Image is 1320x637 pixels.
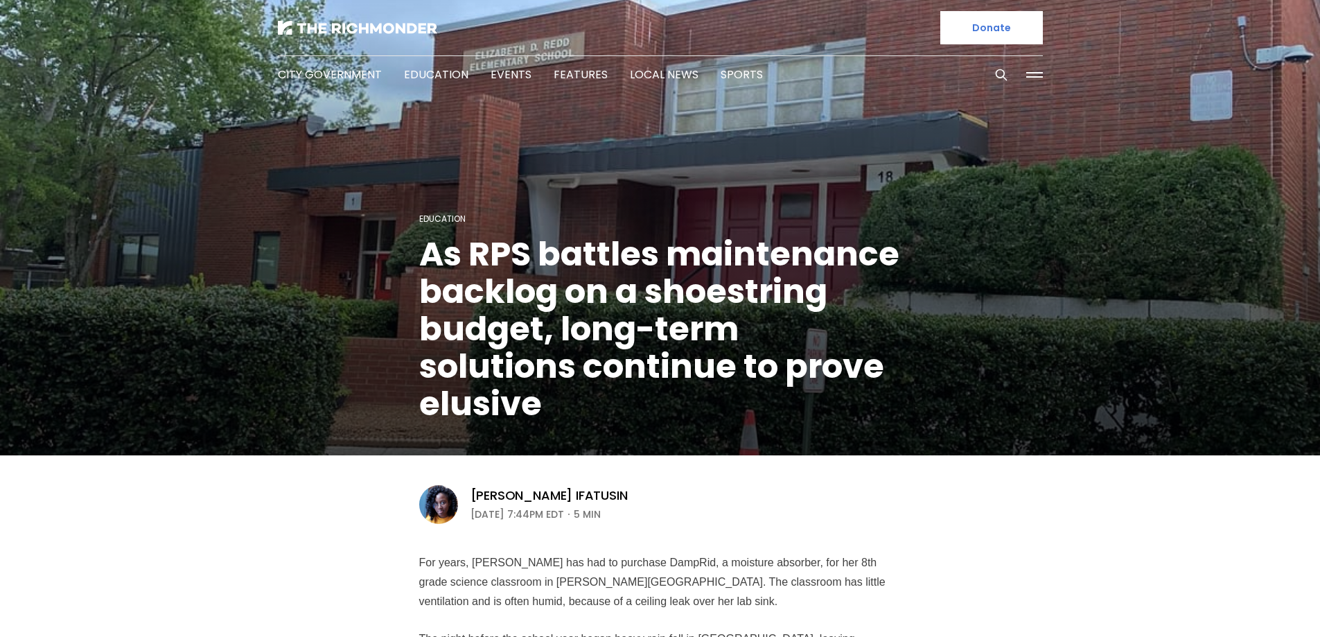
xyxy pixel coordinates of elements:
[278,21,437,35] img: The Richmonder
[419,236,901,423] h1: As RPS battles maintenance backlog on a shoestring budget, long-term solutions continue to prove ...
[991,64,1012,85] button: Search this site
[940,11,1043,44] a: Donate
[278,67,382,82] a: City Government
[721,67,763,82] a: Sports
[404,67,468,82] a: Education
[419,553,901,611] p: For years, [PERSON_NAME] has had to purchase DampRid, a moisture absorber, for her 8th grade scie...
[574,506,601,523] span: 5 min
[554,67,608,82] a: Features
[491,67,531,82] a: Events
[630,67,698,82] a: Local News
[1203,569,1320,637] iframe: portal-trigger
[419,213,466,225] a: Education
[419,485,458,524] img: Victoria A. Ifatusin
[470,487,628,504] a: [PERSON_NAME] Ifatusin
[470,506,564,523] time: [DATE] 7:44PM EDT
